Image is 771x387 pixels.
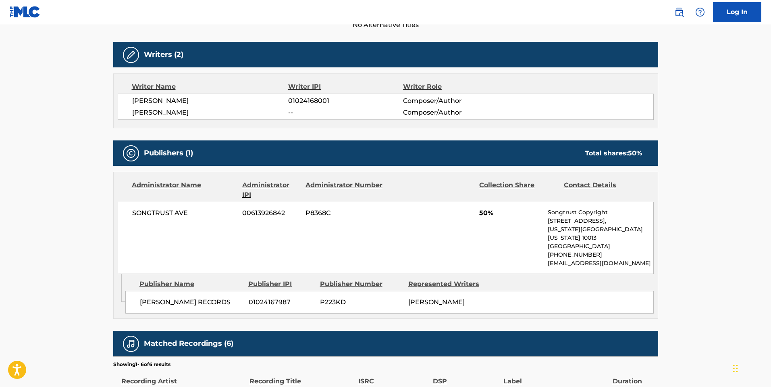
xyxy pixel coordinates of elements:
div: Recording Title [249,368,354,386]
div: Administrator IPI [242,180,299,200]
span: 01024167987 [249,297,314,307]
span: P8368C [305,208,384,218]
div: ISRC [358,368,429,386]
img: help [695,7,705,17]
iframe: Chat Widget [731,348,771,387]
div: Writer IPI [288,82,403,92]
p: Showing 1 - 6 of 6 results [113,361,170,368]
span: P223KD [320,297,402,307]
span: [PERSON_NAME] [132,108,289,117]
span: 50 % [628,149,642,157]
div: Help [692,4,708,20]
div: Label [503,368,608,386]
div: Contact Details [564,180,642,200]
div: Administrator Name [132,180,236,200]
div: Drag [733,356,738,381]
a: Public Search [671,4,687,20]
span: [PERSON_NAME] RECORDS [140,297,243,307]
div: Recording Artist [121,368,245,386]
span: -- [288,108,403,117]
div: Writer Name [132,82,289,92]
img: Publishers [126,149,136,158]
div: Represented Writers [408,279,490,289]
span: [PERSON_NAME] [132,96,289,106]
span: Composer/Author [403,96,507,106]
h5: Publishers (1) [144,149,193,158]
div: Administrator Number [305,180,384,200]
span: SONGTRUST AVE [132,208,237,218]
p: [US_STATE][GEOGRAPHIC_DATA][US_STATE] 10013 [548,225,653,242]
span: 01024168001 [288,96,403,106]
span: [PERSON_NAME] [408,298,465,306]
h5: Writers (2) [144,50,183,59]
span: No Alternative Titles [113,20,658,30]
div: Duration [613,368,654,386]
p: [EMAIL_ADDRESS][DOMAIN_NAME] [548,259,653,268]
span: 00613926842 [242,208,299,218]
p: [GEOGRAPHIC_DATA] [548,242,653,251]
h5: Matched Recordings (6) [144,339,233,348]
p: [PHONE_NUMBER] [548,251,653,259]
img: Writers [126,50,136,60]
div: Total shares: [585,149,642,158]
img: Matched Recordings [126,339,136,349]
div: Publisher Number [320,279,402,289]
div: Publisher IPI [248,279,314,289]
img: MLC Logo [10,6,41,18]
img: search [674,7,684,17]
div: Collection Share [479,180,557,200]
a: Log In [713,2,761,22]
p: [STREET_ADDRESS], [548,217,653,225]
div: DSP [433,368,499,386]
p: Songtrust Copyright [548,208,653,217]
span: Composer/Author [403,108,507,117]
div: Writer Role [403,82,507,92]
span: 50% [479,208,542,218]
div: Publisher Name [139,279,242,289]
